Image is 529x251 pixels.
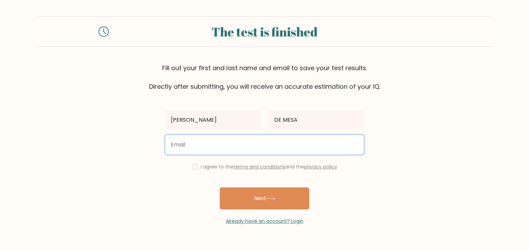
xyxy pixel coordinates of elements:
label: I agree to the and the [201,163,337,170]
div: The test is finished [117,22,412,41]
button: Next [220,187,309,209]
input: First name [165,110,260,130]
a: Already have an account? Login [226,218,303,225]
div: Fill out your first and last name and email to save your test results. Directly after submitting,... [37,63,492,91]
input: Last name [269,110,364,130]
input: Email [165,135,364,154]
a: privacy policy [304,163,337,170]
a: terms and conditions [234,163,285,170]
